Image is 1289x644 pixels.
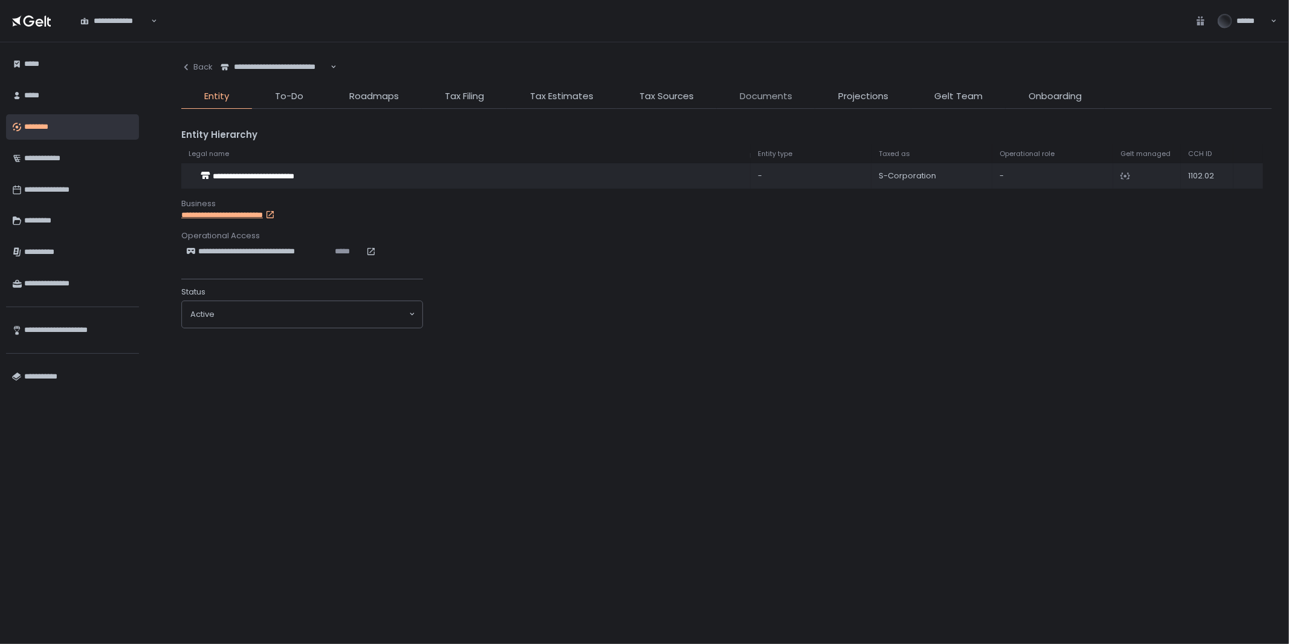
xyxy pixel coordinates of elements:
div: Entity Hierarchy [181,128,1272,142]
span: Gelt Team [934,89,983,103]
span: Operational role [1000,149,1055,158]
input: Search for option [215,308,408,320]
div: Operational Access [181,230,1272,241]
input: Search for option [149,15,150,27]
span: Entity type [758,149,792,158]
div: 1102.02 [1188,171,1226,181]
span: active [190,309,215,320]
div: S-Corporation [879,171,985,181]
button: Back [181,54,213,80]
div: - [1000,171,1106,181]
span: Taxed as [879,149,910,158]
span: To-Do [275,89,303,103]
span: Roadmaps [349,89,399,103]
span: Tax Sources [639,89,694,103]
div: Search for option [213,54,337,80]
div: Search for option [73,8,157,33]
div: Search for option [182,301,422,328]
span: Legal name [189,149,229,158]
span: Gelt managed [1120,149,1171,158]
span: Onboarding [1029,89,1082,103]
div: Back [181,62,213,73]
span: CCH ID [1188,149,1212,158]
span: Tax Estimates [530,89,593,103]
span: Tax Filing [445,89,484,103]
span: Status [181,287,205,298]
span: Projections [838,89,888,103]
span: Documents [740,89,792,103]
span: Entity [204,89,229,103]
div: - [758,171,864,181]
div: Business [181,198,1272,209]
